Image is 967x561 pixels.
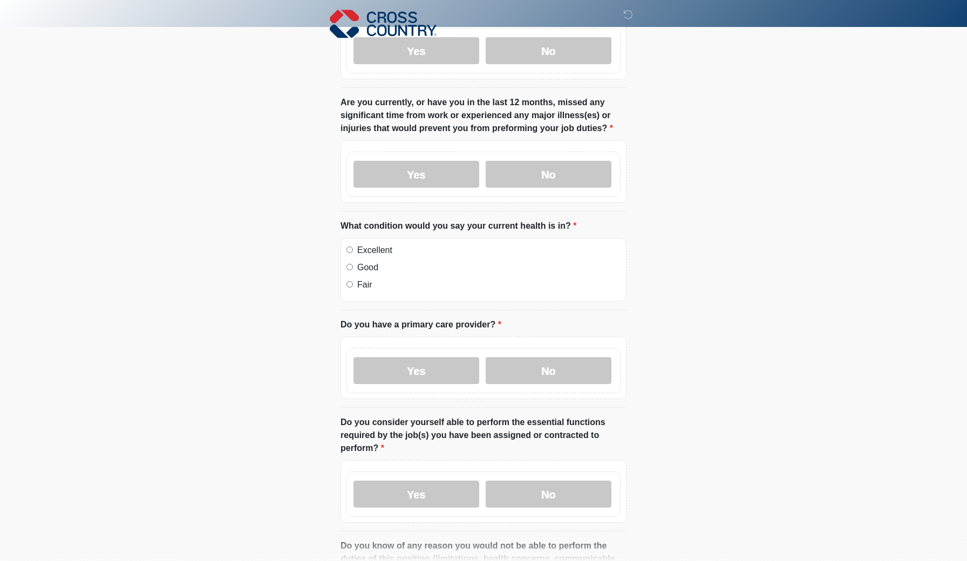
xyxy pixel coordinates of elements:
img: Cross Country Logo [330,8,437,39]
input: Good [346,264,353,270]
label: No [486,37,611,64]
label: What condition would you say your current health is in? [341,220,576,232]
label: Excellent [357,244,621,257]
label: No [486,357,611,384]
label: Fair [357,278,621,291]
label: Do you consider yourself able to perform the essential functions required by the job(s) you have ... [341,416,626,455]
label: No [486,161,611,188]
label: Are you currently, or have you in the last 12 months, missed any significant time from work or ex... [341,96,626,135]
label: No [486,481,611,508]
label: Yes [353,37,479,64]
input: Excellent [346,247,353,253]
label: Do you have a primary care provider? [341,318,501,331]
label: Yes [353,481,479,508]
label: Yes [353,161,479,188]
label: Good [357,261,621,274]
label: Yes [353,357,479,384]
input: Fair [346,281,353,288]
